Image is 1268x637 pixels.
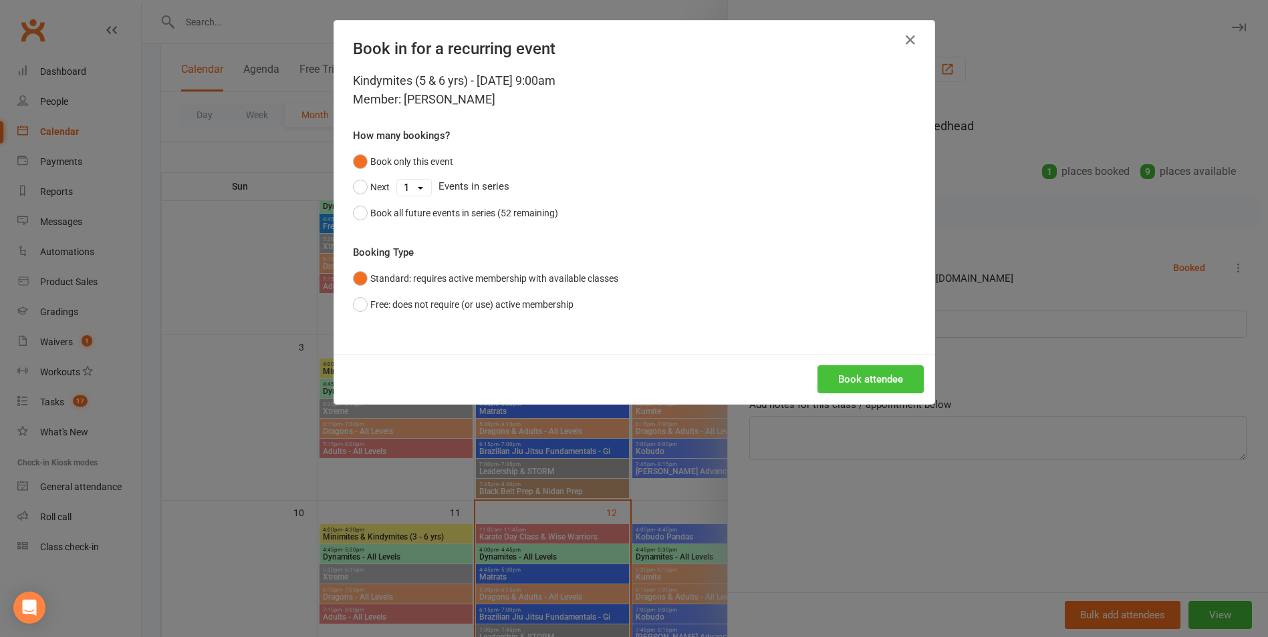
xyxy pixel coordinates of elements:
div: Kindymites (5 & 6 yrs) - [DATE] 9:00am Member: [PERSON_NAME] [353,71,916,109]
h4: Book in for a recurring event [353,39,916,58]
label: Booking Type [353,244,414,260]
div: Events in series [353,174,916,200]
div: Book all future events in series (52 remaining) [370,206,558,220]
button: Book only this event [353,149,453,174]
button: Book all future events in series (52 remaining) [353,200,558,226]
button: Next [353,174,390,200]
button: Free: does not require (or use) active membership [353,292,574,317]
div: Open Intercom Messenger [13,592,45,624]
button: Standard: requires active membership with available classes [353,266,618,291]
label: How many bookings? [353,128,450,144]
button: Close [900,29,921,51]
button: Book attendee [817,365,924,393]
